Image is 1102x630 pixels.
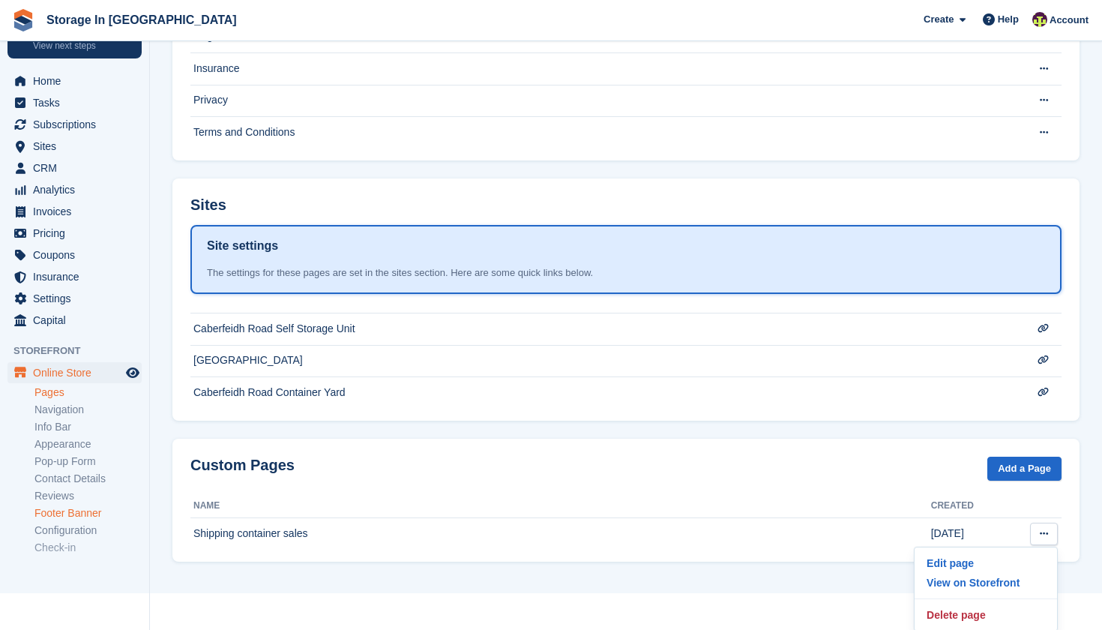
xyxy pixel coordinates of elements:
[40,7,243,32] a: Storage In [GEOGRAPHIC_DATA]
[190,117,1018,148] td: Terms and Conditions
[1050,13,1089,28] span: Account
[7,362,142,383] a: menu
[33,39,122,52] p: View next steps
[13,343,149,358] span: Storefront
[34,454,142,469] a: Pop-up Form
[998,12,1019,27] span: Help
[190,457,295,474] h2: Custom Pages
[33,223,123,244] span: Pricing
[7,92,142,113] a: menu
[190,85,1018,117] td: Privacy
[921,605,1051,625] a: Delete page
[124,364,142,382] a: Preview store
[207,265,1045,280] div: The settings for these pages are set in the sites section. Here are some quick links below.
[33,70,123,91] span: Home
[921,573,1051,592] a: View on Storefront
[7,201,142,222] a: menu
[33,157,123,178] span: CRM
[33,362,123,383] span: Online Store
[33,92,123,113] span: Tasks
[12,9,34,31] img: stora-icon-8386f47178a22dfd0bd8f6a31ec36ba5ce8667c1dd55bd0f319d3a0aa187defe.svg
[34,403,142,417] a: Navigation
[33,310,123,331] span: Capital
[207,237,278,255] h1: Site settings
[931,494,1018,518] th: Created
[34,437,142,451] a: Appearance
[33,201,123,222] span: Invoices
[7,157,142,178] a: menu
[34,523,142,538] a: Configuration
[34,420,142,434] a: Info Bar
[34,472,142,486] a: Contact Details
[190,52,1018,85] td: Insurance
[7,114,142,135] a: menu
[33,244,123,265] span: Coupons
[190,313,1018,345] td: Caberfeidh Road Self Storage Unit
[190,377,1018,409] td: Caberfeidh Road Container Yard
[7,179,142,200] a: menu
[7,136,142,157] a: menu
[34,541,142,555] a: Check-in
[1032,12,1047,27] img: Colin Wood
[921,553,1051,573] a: Edit page
[931,518,1018,550] td: [DATE]
[33,288,123,309] span: Settings
[33,179,123,200] span: Analytics
[33,114,123,135] span: Subscriptions
[7,70,142,91] a: menu
[7,223,142,244] a: menu
[190,494,931,518] th: Name
[34,506,142,520] a: Footer Banner
[7,266,142,287] a: menu
[34,385,142,400] a: Pages
[190,518,931,550] td: Shipping container sales
[190,345,1018,377] td: [GEOGRAPHIC_DATA]
[7,310,142,331] a: menu
[7,288,142,309] a: menu
[7,244,142,265] a: menu
[33,136,123,157] span: Sites
[987,457,1062,481] a: Add a Page
[33,266,123,287] span: Insurance
[924,12,954,27] span: Create
[34,489,142,503] a: Reviews
[190,196,226,214] h2: Sites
